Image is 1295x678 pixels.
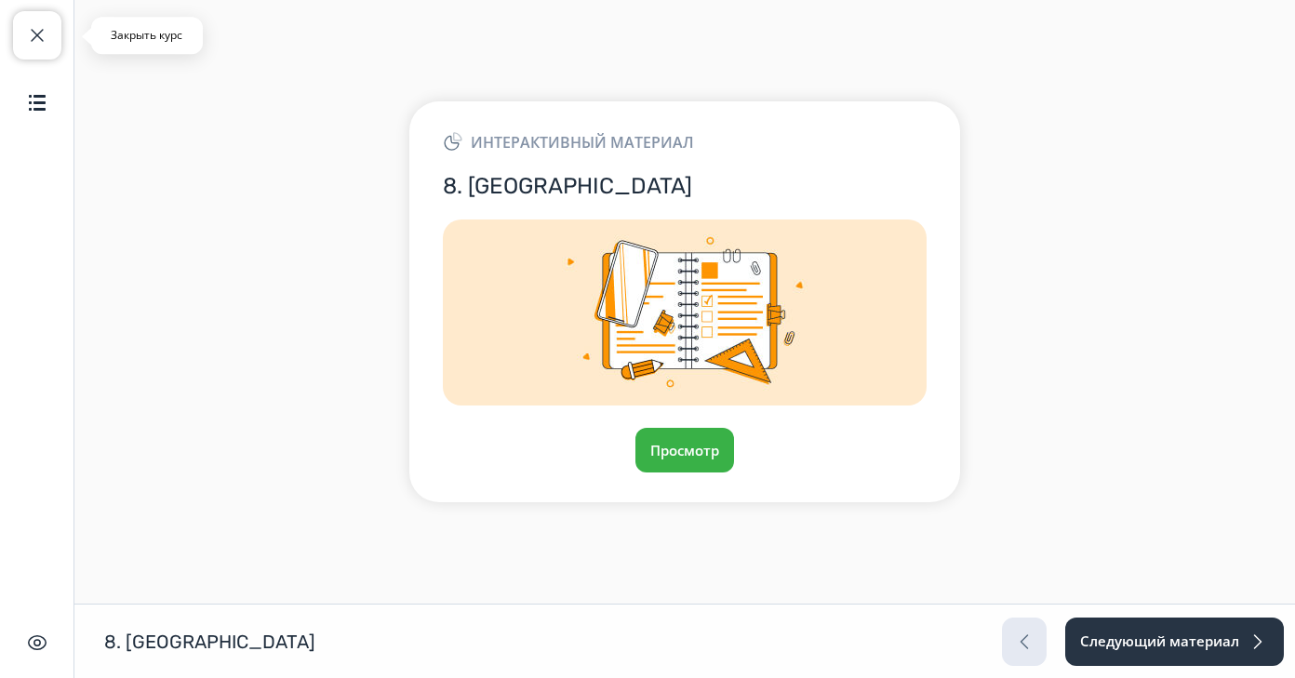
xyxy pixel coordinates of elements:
h1: 8. [GEOGRAPHIC_DATA] [104,630,315,654]
button: Закрыть курс [13,11,61,60]
img: Скрыть интерфейс [26,631,48,654]
button: Просмотр [635,428,734,472]
h3: 8. [GEOGRAPHIC_DATA] [443,172,927,201]
button: Следующий материал [1065,618,1284,666]
p: Закрыть курс [102,28,192,43]
div: Интерактивный материал [443,131,927,153]
img: Img [443,219,927,405]
img: Содержание [26,91,48,113]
